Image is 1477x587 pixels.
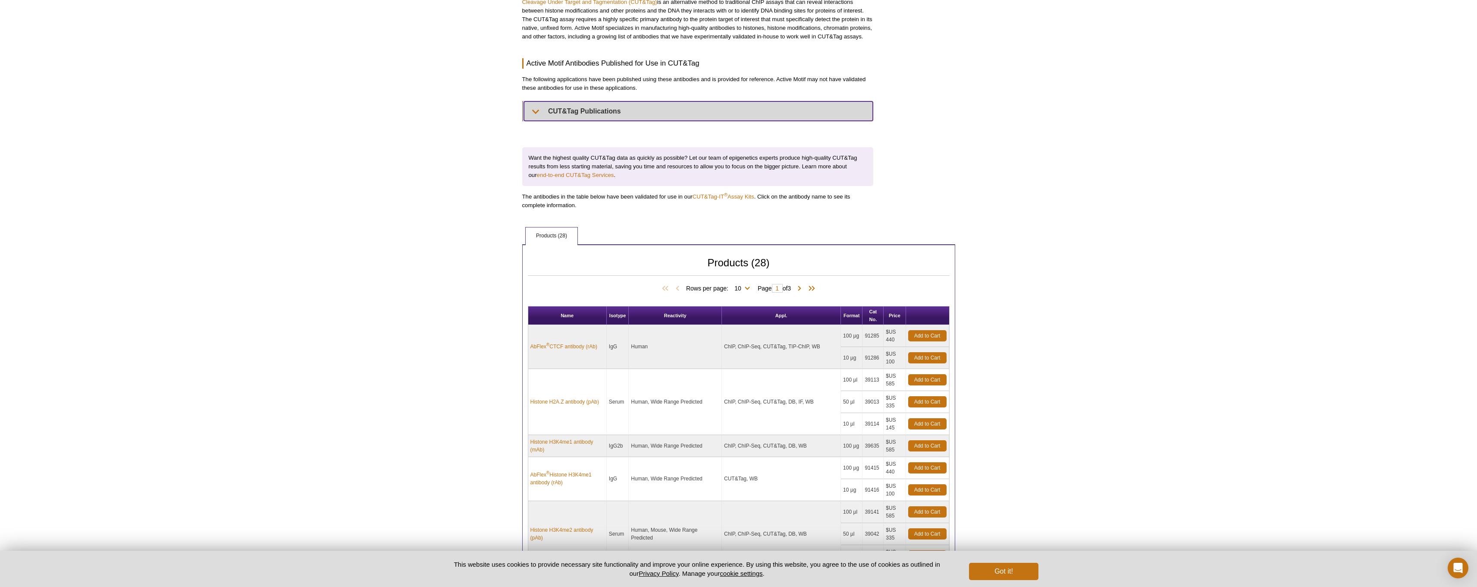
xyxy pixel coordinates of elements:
[720,570,762,577] button: cookie settings
[884,391,906,413] td: $US 335
[629,435,722,457] td: Human, Wide Range Predicted
[908,484,947,495] a: Add to Cart
[439,560,955,578] p: This website uses cookies to provide necessary site functionality and improve your online experie...
[629,457,722,501] td: Human, Wide Range Predicted
[607,369,629,435] td: Serum
[841,413,862,435] td: 10 µl
[530,343,597,350] a: AbFlex®CTCF antibody (rAb)
[908,462,947,473] a: Add to Cart
[530,526,604,542] a: Histone H3K4me2 antibody (pAb)
[884,479,906,501] td: $US 100
[908,440,947,451] a: Add to Cart
[639,570,678,577] a: Privacy Policy
[537,172,614,178] a: end-to-end CUT&Tag Services
[722,369,841,435] td: ChIP, ChIP-Seq, CUT&Tag, DB, IF, WB
[722,457,841,501] td: CUT&Tag, WB
[841,369,862,391] td: 100 µl
[862,325,884,347] td: 91285
[841,391,862,413] td: 50 µl
[841,479,862,501] td: 10 µg
[841,325,862,347] td: 100 µg
[908,352,947,363] a: Add to Cart
[969,563,1038,580] button: Got it!
[862,306,884,325] th: Cat No.
[673,284,682,293] span: Previous Page
[722,435,841,457] td: ChIP, ChIP-Seq, CUT&Tag, DB, WB
[607,435,629,457] td: IgG2b
[530,471,604,486] a: AbFlex®Histone H3K4me1 antibody (rAb)
[607,501,629,567] td: Serum
[686,284,753,292] span: Rows per page:
[546,470,549,475] sup: ®
[724,192,728,197] sup: ®
[660,284,673,293] span: First Page
[841,435,862,457] td: 100 µg
[908,396,947,407] a: Add to Cart
[884,413,906,435] td: $US 145
[884,347,906,369] td: $US 100
[862,457,884,479] td: 91415
[884,369,906,391] td: $US 585
[884,501,906,523] td: $US 585
[884,435,906,457] td: $US 585
[522,193,873,210] p: The antibodies in the table below have been validated for use in our . Click on the antibody name...
[841,347,862,369] td: 10 µg
[546,342,549,347] sup: ®
[841,306,862,325] th: Format
[908,506,947,518] a: Add to Cart
[528,306,607,325] th: Name
[841,523,862,545] td: 50 µl
[884,545,906,567] td: $US 145
[629,306,722,325] th: Reactivity
[862,347,884,369] td: 91286
[862,545,884,567] td: 39142
[908,528,947,540] a: Add to Cart
[530,438,604,454] a: Histone H3K4me1 antibody (mAb)
[908,330,947,341] a: Add to Cart
[862,369,884,391] td: 39113
[862,435,884,457] td: 39635
[862,501,884,523] td: 39141
[607,306,629,325] th: Isotype
[862,523,884,545] td: 39042
[522,147,873,186] p: Want the highest quality CUT&Tag data as quickly as possible? Let our team of epigenetics experts...
[722,501,841,567] td: ChIP, ChIP-Seq, CUT&Tag, DB, WB
[722,306,841,325] th: Appl.
[908,374,947,385] a: Add to Cart
[841,501,862,523] td: 100 µl
[862,391,884,413] td: 39013
[528,259,950,276] h2: Products (28)
[607,325,629,369] td: IgG
[522,58,873,69] h3: Active Motif Antibodies Published for Use in CUT&Tag
[524,101,873,121] summary: CUT&Tag Publications
[787,285,791,292] span: 3
[522,75,873,92] p: The following applications have been published using these antibodies and is provided for referen...
[629,501,722,567] td: Human, Mouse, Wide Range Predicted
[862,479,884,501] td: 91416
[908,550,947,562] a: Add to Cart
[629,369,722,435] td: Human, Wide Range Predicted
[526,227,577,245] a: Products (28)
[884,325,906,347] td: $US 440
[884,523,906,545] td: $US 335
[884,457,906,479] td: $US 440
[1448,558,1468,578] div: Open Intercom Messenger
[804,284,817,293] span: Last Page
[841,545,862,567] td: 10 µl
[841,457,862,479] td: 100 µg
[908,418,947,429] a: Add to Cart
[607,457,629,501] td: IgG
[722,325,841,369] td: ChIP, ChIP-Seq, CUT&Tag, TIP-ChIP, WB
[795,284,804,293] span: Next Page
[629,325,722,369] td: Human
[884,306,906,325] th: Price
[693,193,754,200] a: CUT&Tag-IT®Assay Kits
[530,398,599,406] a: Histone H2A.Z antibody (pAb)
[862,413,884,435] td: 39114
[753,284,795,293] span: Page of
